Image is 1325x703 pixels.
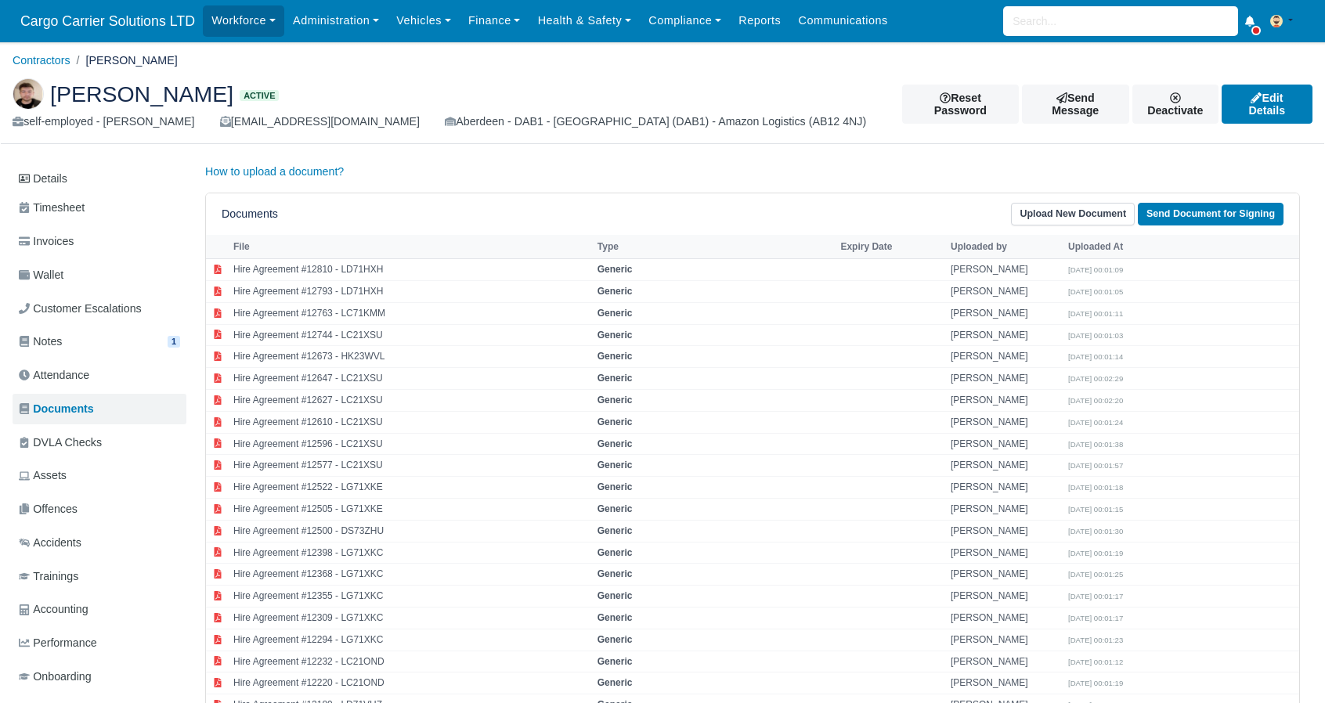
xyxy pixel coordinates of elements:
a: How to upload a document? [205,165,344,178]
span: [PERSON_NAME] [50,83,233,105]
strong: Generic [598,351,633,362]
td: Hire Agreement #12355 - LG71XKC [229,586,594,607]
strong: Generic [598,286,633,297]
span: Customer Escalations [19,300,142,318]
td: [PERSON_NAME] [947,672,1064,694]
a: Send Message [1022,85,1129,124]
small: [DATE] 00:01:57 [1068,461,1123,470]
td: Hire Agreement #12793 - LD71HXH [229,280,594,302]
span: Attendance [19,366,89,384]
td: [PERSON_NAME] [947,346,1064,368]
small: [DATE] 00:01:14 [1068,352,1123,361]
small: [DATE] 00:01:38 [1068,440,1123,449]
a: Attendance [13,360,186,391]
a: Offences [13,494,186,525]
td: Hire Agreement #12763 - LC71KMM [229,302,594,324]
a: Reports [730,5,789,36]
td: Hire Agreement #12309 - LG71XKC [229,607,594,629]
a: DVLA Checks [13,427,186,458]
td: Hire Agreement #12647 - LC21XSU [229,368,594,390]
a: Send Document for Signing [1138,203,1283,225]
td: Hire Agreement #12610 - LC21XSU [229,411,594,433]
span: Documents [19,400,94,418]
a: Deactivate [1132,85,1218,124]
td: [PERSON_NAME] [947,302,1064,324]
div: [EMAIL_ADDRESS][DOMAIN_NAME] [220,113,420,131]
small: [DATE] 00:01:23 [1068,636,1123,644]
td: [PERSON_NAME] [947,629,1064,651]
a: Performance [13,628,186,658]
td: Hire Agreement #12810 - LD71HXH [229,259,594,281]
td: [PERSON_NAME] [947,477,1064,499]
td: [PERSON_NAME] [947,542,1064,564]
small: [DATE] 00:01:17 [1068,614,1123,622]
small: [DATE] 00:02:29 [1068,374,1123,383]
a: Upload New Document [1011,203,1135,225]
strong: Generic [598,503,633,514]
strong: Generic [598,264,633,275]
td: [PERSON_NAME] [947,607,1064,629]
small: [DATE] 00:01:19 [1068,679,1123,687]
a: Cargo Carrier Solutions LTD [13,6,203,37]
td: [PERSON_NAME] [947,651,1064,672]
td: [PERSON_NAME] [947,411,1064,433]
span: DVLA Checks [19,434,102,452]
td: [PERSON_NAME] [947,433,1064,455]
td: [PERSON_NAME] [947,455,1064,477]
a: Trainings [13,561,186,592]
li: [PERSON_NAME] [70,52,178,70]
a: Contractors [13,54,70,67]
td: Hire Agreement #12627 - LC21XSU [229,389,594,411]
strong: Generic [598,438,633,449]
a: Notes 1 [13,326,186,357]
a: Wallet [13,260,186,290]
h6: Documents [222,207,278,221]
th: Type [594,235,837,258]
strong: Generic [598,308,633,319]
strong: Generic [598,373,633,384]
span: Offences [19,500,78,518]
small: [DATE] 00:01:03 [1068,331,1123,340]
td: Hire Agreement #12673 - HK23WVL [229,346,594,368]
a: Customer Escalations [13,294,186,324]
td: [PERSON_NAME] [947,368,1064,390]
td: [PERSON_NAME] [947,389,1064,411]
a: Accidents [13,528,186,558]
span: Accidents [19,534,81,552]
span: Trainings [19,568,78,586]
strong: Generic [598,656,633,667]
strong: Generic [598,481,633,492]
strong: Generic [598,416,633,427]
strong: Generic [598,547,633,558]
td: Hire Agreement #12522 - LG71XKE [229,477,594,499]
span: 1 [168,336,180,348]
a: Documents [13,394,186,424]
a: Communications [789,5,897,36]
a: Finance [460,5,529,36]
span: Assets [19,467,67,485]
th: Expiry Date [836,235,947,258]
td: Hire Agreement #12368 - LG71XKC [229,564,594,586]
a: Assets [13,460,186,491]
span: Accounting [19,600,88,618]
th: Uploaded At [1064,235,1182,258]
a: Accounting [13,594,186,625]
small: [DATE] 00:01:19 [1068,549,1123,557]
td: [PERSON_NAME] [947,280,1064,302]
td: [PERSON_NAME] [947,564,1064,586]
span: Notes [19,333,62,351]
div: self-employed - [PERSON_NAME] [13,113,195,131]
div: Aberdeen - DAB1 - [GEOGRAPHIC_DATA] (DAB1) - Amazon Logistics (AB12 4NJ) [445,113,866,131]
strong: Generic [598,460,633,470]
strong: Generic [598,634,633,645]
div: Mariusz Hamera [1,66,1324,144]
iframe: Chat Widget [1247,628,1325,703]
td: Hire Agreement #12398 - LG71XKC [229,542,594,564]
th: File [229,235,594,258]
span: Timesheet [19,199,85,217]
small: [DATE] 00:01:24 [1068,418,1123,427]
strong: Generic [598,677,633,688]
small: [DATE] 00:01:25 [1068,570,1123,579]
